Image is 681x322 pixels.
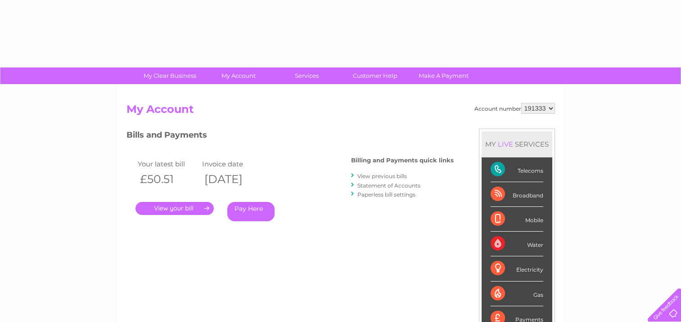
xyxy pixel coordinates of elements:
div: Telecoms [491,157,543,182]
a: Make A Payment [406,67,481,84]
div: Mobile [491,207,543,232]
div: Gas [491,282,543,306]
a: Customer Help [338,67,412,84]
td: Invoice date [200,158,265,170]
h2: My Account [126,103,555,120]
a: . [135,202,214,215]
a: My Clear Business [133,67,207,84]
h4: Billing and Payments quick links [351,157,454,164]
a: Statement of Accounts [357,182,420,189]
th: £50.51 [135,170,200,188]
div: Electricity [491,256,543,281]
div: Water [491,232,543,256]
td: Your latest bill [135,158,200,170]
h3: Bills and Payments [126,129,454,144]
a: Paperless bill settings [357,191,415,198]
a: View previous bills [357,173,407,179]
div: LIVE [496,140,515,148]
a: Services [270,67,344,84]
div: MY SERVICES [482,131,552,157]
div: Account number [474,103,555,114]
a: My Account [201,67,275,84]
a: Pay Here [227,202,275,221]
th: [DATE] [200,170,265,188]
div: Broadband [491,182,543,207]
